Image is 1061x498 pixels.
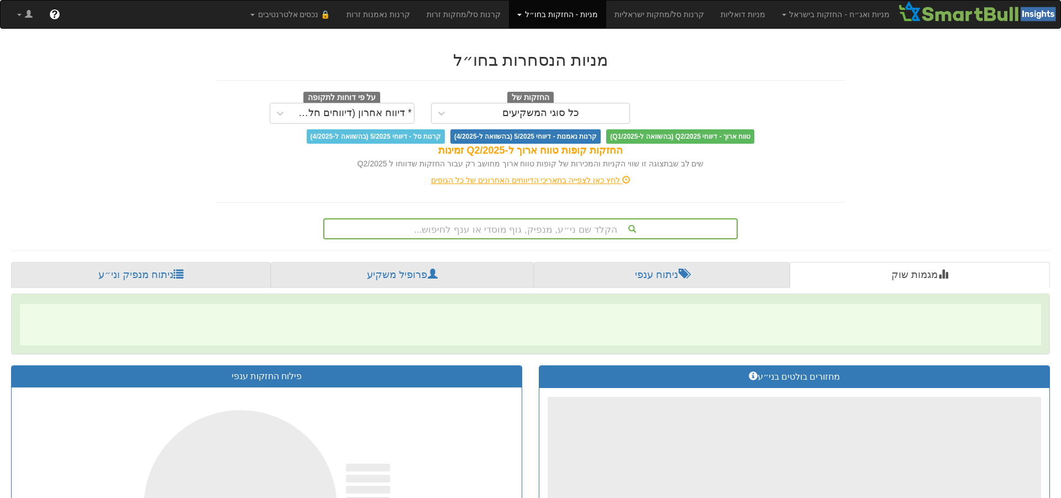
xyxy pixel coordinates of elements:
[303,92,380,104] span: על פי דוחות לתקופה
[307,129,445,144] span: קרנות סל - דיווחי 5/2025 (בהשוואה ל-4/2025)
[502,108,579,119] div: כל סוגי המשקיעים
[712,1,774,28] a: מניות דואליות
[507,92,554,104] span: החזקות של
[450,129,601,144] span: קרנות נאמנות - דיווחי 5/2025 (בהשוואה ל-4/2025)
[242,1,339,28] a: 🔒 נכסים אלטרנטיבים
[534,262,790,289] a: ניתוח ענפי
[346,475,390,483] span: ‌
[41,1,69,28] a: ?
[216,51,845,69] h2: מניות הנסחרות בחו״ל
[774,1,898,28] a: מניות ואג״ח - החזקות בישראל
[346,486,390,494] span: ‌
[790,262,1050,289] a: מגמות שוק
[338,1,418,28] a: קרנות נאמנות זרות
[548,371,1041,382] h3: מחזורים בולטים בני״ע
[216,144,845,158] div: החזקות קופות טווח ארוך ל-Q2/2025 זמינות
[20,304,1041,345] span: ‌
[606,1,712,28] a: קרנות סל/מחקות ישראליות
[509,1,606,28] a: מניות - החזקות בחו״ל
[207,175,854,186] div: לחץ כאן לצפייה בתאריכי הדיווחים האחרונים של כל הגופים
[293,108,412,119] div: * דיווח אחרון (דיווחים חלקיים)
[51,9,57,20] span: ?
[898,1,1060,23] img: Smartbull
[418,1,509,28] a: קרנות סל/מחקות זרות
[324,219,737,238] div: הקלד שם ני״ע, מנפיק, גוף מוסדי או ענף לחיפוש...
[346,464,390,471] span: ‌
[271,262,534,289] a: פרופיל משקיע
[606,129,754,144] span: טווח ארוך - דיווחי Q2/2025 (בהשוואה ל-Q1/2025)
[11,262,271,289] a: ניתוח מנפיק וני״ע
[20,371,513,381] h3: פילוח החזקות ענפי
[216,158,845,169] div: שים לב שבתצוגה זו שווי הקניות והמכירות של קופות טווח ארוך מחושב רק עבור החזקות שדווחו ל Q2/2025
